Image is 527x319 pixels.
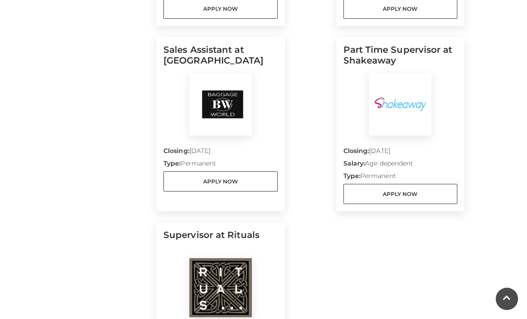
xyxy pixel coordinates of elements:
p: [DATE] [343,146,458,159]
p: Permanent [343,171,458,184]
strong: Type: [163,159,180,167]
p: Age dependent [343,159,458,171]
img: Rituals [189,258,252,317]
p: Permanent [163,159,278,171]
a: Apply Now [343,184,458,204]
a: Apply Now [163,171,278,191]
img: Shakeaway [369,73,431,136]
h5: Part Time Supervisor at Shakeaway [343,44,458,73]
strong: Closing: [343,147,369,155]
strong: Type: [343,172,360,180]
strong: Closing: [163,147,189,155]
h5: Sales Assistant at [GEOGRAPHIC_DATA] [163,44,278,73]
h5: Supervisor at Rituals [163,230,278,258]
p: [DATE] [163,146,278,159]
strong: Salary: [343,159,365,167]
img: Baggage World [189,73,252,136]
